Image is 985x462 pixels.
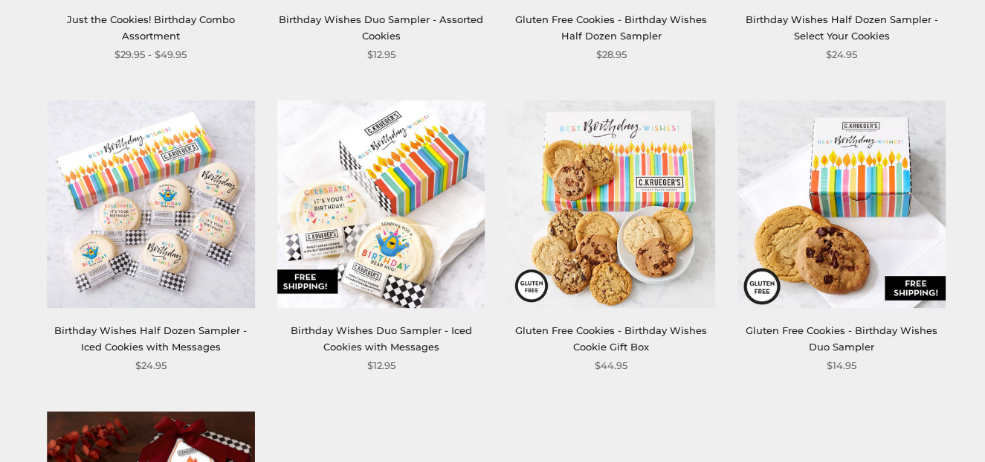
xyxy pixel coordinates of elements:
iframe: Sign Up via Text for Offers [12,405,154,450]
a: Gluten Free Cookies - Birthday Wishes Half Dozen Sampler [515,13,707,41]
a: Gluten Free Cookies - Birthday Wishes Duo Sampler [746,324,937,352]
a: Birthday Wishes Duo Sampler - Iced Cookies with Messages [291,324,472,352]
span: $12.95 [367,358,395,373]
a: Gluten Free Cookies - Birthday Wishes Cookie Gift Box [515,324,707,352]
span: $28.95 [596,47,627,62]
img: Gluten Free Cookies - Birthday Wishes Cookie Gift Box [508,100,716,309]
img: Birthday Wishes Duo Sampler - Iced Cookies with Messages [277,100,485,309]
a: Birthday Wishes Half Dozen Sampler - Iced Cookies with Messages [54,324,247,352]
span: $14.95 [827,358,856,373]
span: $24.95 [135,358,167,373]
span: $24.95 [826,47,857,62]
a: Birthday Wishes Duo Sampler - Assorted Cookies [279,13,483,41]
span: $29.95 - $49.95 [114,47,187,62]
img: Birthday Wishes Half Dozen Sampler - Iced Cookies with Messages [47,100,255,309]
span: $12.95 [367,47,395,62]
a: Just the Cookies! Birthday Combo Assortment [67,13,235,41]
span: $44.95 [595,358,627,373]
a: Birthday Wishes Half Dozen Sampler - Select Your Cookies [746,13,938,41]
img: Gluten Free Cookies - Birthday Wishes Duo Sampler [737,100,946,309]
